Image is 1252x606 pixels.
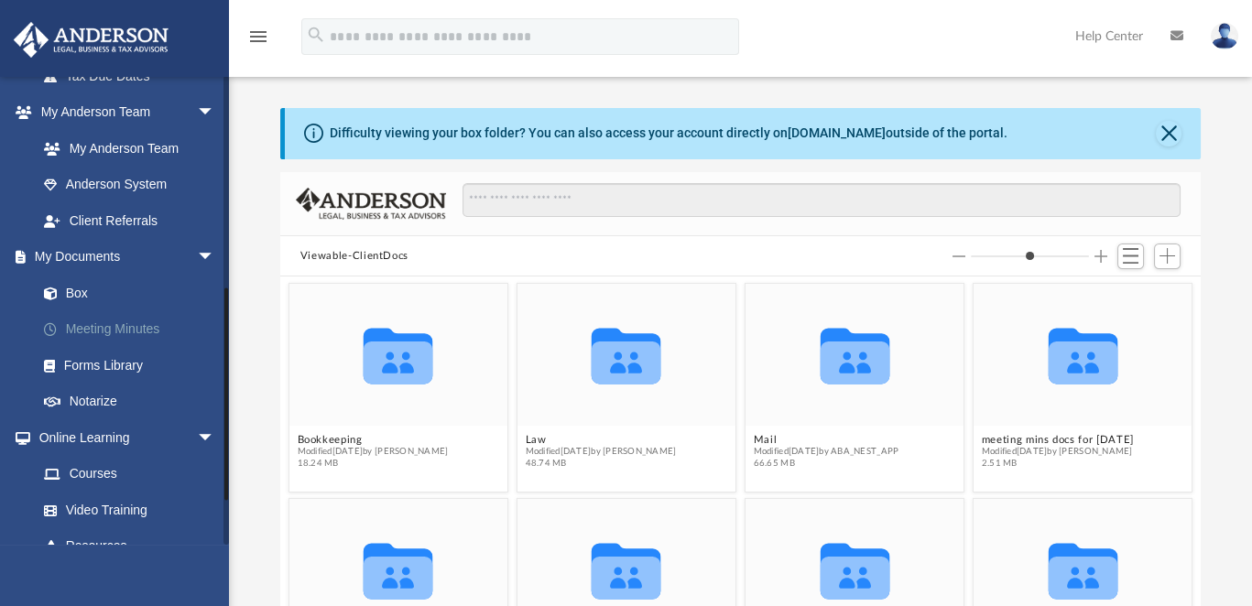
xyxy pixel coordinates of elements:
[26,167,234,203] a: Anderson System
[753,434,898,446] button: Mail
[26,528,234,565] a: Resources
[8,22,174,58] img: Anderson Advisors Platinum Portal
[197,419,234,457] span: arrow_drop_down
[197,94,234,132] span: arrow_drop_down
[953,250,965,263] button: Decrease column size
[26,130,224,167] a: My Anderson Team
[26,384,243,420] a: Notarize
[26,492,224,528] a: Video Training
[13,239,243,276] a: My Documentsarrow_drop_down
[788,125,886,140] a: [DOMAIN_NAME]
[297,458,448,470] span: 18.24 MB
[300,248,408,265] button: Viewable-ClientDocs
[982,458,1134,470] span: 2.51 MB
[26,202,234,239] a: Client Referrals
[971,250,1089,263] input: Column size
[463,183,1181,218] input: Search files and folders
[1156,121,1181,146] button: Close
[306,25,326,45] i: search
[297,446,448,458] span: Modified [DATE] by [PERSON_NAME]
[982,434,1134,446] button: meeting mins docs for [DATE]
[297,434,448,446] button: Bookkeeping
[247,26,269,48] i: menu
[26,456,234,492] a: Courses
[13,419,234,456] a: Online Learningarrow_drop_down
[982,446,1134,458] span: Modified [DATE] by [PERSON_NAME]
[26,311,243,348] a: Meeting Minutes
[1094,250,1107,263] button: Increase column size
[525,446,676,458] span: Modified [DATE] by [PERSON_NAME]
[26,275,234,311] a: Box
[1154,243,1181,269] button: Add
[197,239,234,276] span: arrow_drop_down
[753,446,898,458] span: Modified [DATE] by ABA_NEST_APP
[525,458,676,470] span: 48.74 MB
[13,94,234,131] a: My Anderson Teamarrow_drop_down
[330,124,1007,143] div: Difficulty viewing your box folder? You can also access your account directly on outside of the p...
[753,458,898,470] span: 66.65 MB
[525,434,676,446] button: Law
[1211,23,1238,49] img: User Pic
[26,347,234,384] a: Forms Library
[247,35,269,48] a: menu
[1117,243,1145,269] button: Switch to List View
